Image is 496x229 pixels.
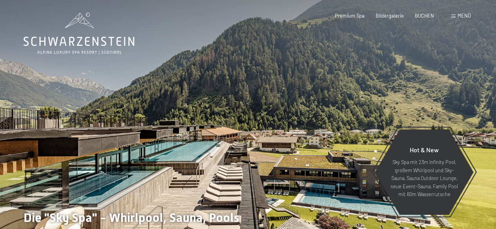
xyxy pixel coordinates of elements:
[376,13,404,19] a: Bildergalerie
[458,13,471,19] span: Menü
[410,146,439,153] span: Hot & New
[374,129,474,215] a: Hot & New Sky Spa mit 23m Infinity Pool, großem Whirlpool und Sky-Sauna, Sauna Outdoor Lounge, ne...
[335,13,365,19] a: Premium Spa
[415,13,434,19] a: BUCHEN
[390,158,458,198] p: Sky Spa mit 23m Infinity Pool, großem Whirlpool und Sky-Sauna, Sauna Outdoor Lounge, neue Event-S...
